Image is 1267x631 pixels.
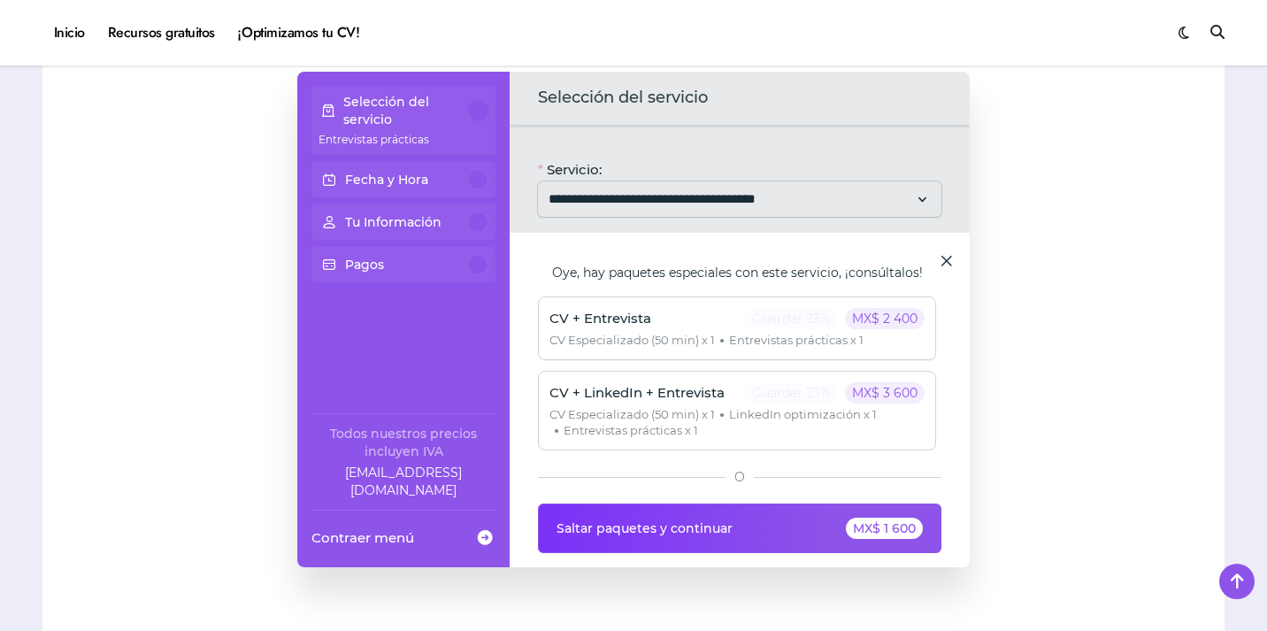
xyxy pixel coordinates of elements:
[538,504,941,553] button: Saltar paquetes y continuarMX$ 1 600
[345,213,442,231] p: Tu Información
[343,93,469,128] p: Selección del servicio
[715,407,877,423] span: LinkedIn optimización x 1
[549,423,698,439] span: Entrevistas prácticas x 1
[745,382,838,404] p: Guardar 23%
[42,9,96,57] a: Inicio
[549,407,715,423] span: CV Especializado (50 min) x 1
[227,9,371,57] a: ¡Optimizamos tu CV!
[311,464,495,499] a: Company email: ayuda@elhadadelasvacantes.com
[345,256,384,273] p: Pagos
[715,333,864,349] span: Entrevistas prácticas x 1
[846,518,923,539] div: MX$ 1 600
[538,468,941,486] div: O
[345,171,428,189] p: Fecha y Hora
[549,382,725,404] p: CV + LinkedIn + Entrevista
[845,382,925,404] p: MX$ 3 600
[96,9,227,57] a: Recursos gratuitos
[311,528,414,547] span: Contraer menú
[311,425,495,460] div: Todos nuestros precios incluyen IVA
[845,308,925,329] p: MX$ 2 400
[549,333,715,349] span: CV Especializado (50 min) x 1
[319,133,429,146] span: Entrevistas prácticas
[557,521,733,535] span: Saltar paquetes y continuar
[745,308,838,329] p: Guardar 23%
[549,308,651,329] p: CV + Entrevista
[538,247,941,282] div: Oye, hay paquetes especiales con este servicio, ¡consúltalos!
